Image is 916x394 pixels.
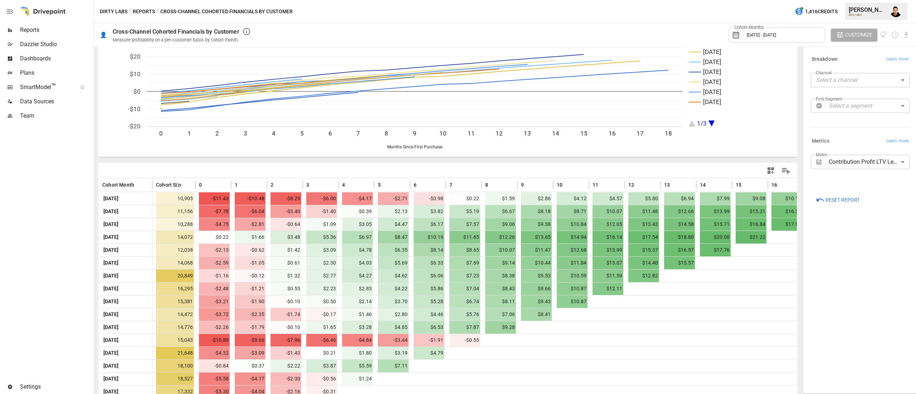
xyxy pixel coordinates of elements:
[378,308,409,321] span: $2.80
[521,181,524,188] span: 9
[199,218,230,231] span: -$4.75
[891,31,899,39] button: Schedule report
[20,97,92,106] span: Data Sources
[199,192,230,205] span: -$11.43
[557,192,588,205] span: $4.12
[485,181,488,188] span: 8
[156,181,183,188] span: Cohort Size
[20,69,92,77] span: Plans
[271,295,301,308] span: -$0.10
[199,308,230,321] span: -$3.72
[521,295,552,308] span: $9.43
[378,282,409,295] span: $4.22
[387,144,442,149] text: Months Since First Purchase
[102,257,120,269] span: [DATE]
[521,257,552,269] span: $10.44
[306,181,309,188] span: 3
[628,218,659,231] span: $13.43
[235,282,265,295] span: -$1.21
[102,270,120,282] span: [DATE]
[593,257,623,269] span: $13.07
[485,282,516,295] span: $8.43
[825,196,860,205] span: Reset Report
[102,295,120,308] span: [DATE]
[199,181,202,188] span: 0
[342,270,373,282] span: $4.27
[306,321,337,334] span: $1.65
[414,231,444,243] span: $10.19
[449,270,480,282] span: $7.23
[557,181,562,188] span: 10
[697,120,707,127] text: 1/3
[886,1,906,21] button: Francisco Sanchez
[664,257,695,269] span: $15.57
[342,231,373,243] span: $6.97
[51,82,56,91] span: ™
[342,181,345,188] span: 4
[414,321,444,334] span: $6.53
[414,270,444,282] span: $6.06
[453,180,463,190] button: Sort
[771,181,777,188] span: 16
[271,282,301,295] span: $0.55
[449,334,480,346] span: -$0.55
[742,180,752,190] button: Sort
[235,270,265,282] span: -$0.12
[521,308,552,321] span: $8.41
[552,130,559,137] text: 14
[271,205,301,218] span: -$3.40
[449,321,480,334] span: $7.87
[235,321,265,334] span: -$1.79
[703,58,721,65] text: [DATE]
[609,130,616,137] text: 16
[771,218,802,231] span: $17.95
[306,257,337,269] span: $2.30
[849,6,886,13] div: [PERSON_NAME]
[628,244,659,256] span: $15.37
[628,257,659,269] span: $14.40
[816,96,842,102] label: First Segment
[557,205,588,218] span: $8.71
[449,308,480,321] span: $5.76
[378,295,409,308] span: $3.70
[557,282,588,295] span: $10.87
[736,231,766,243] span: $21.22
[557,257,588,269] span: $11.84
[156,205,194,218] span: 11,156
[199,282,230,295] span: -$2.48
[215,130,219,137] text: 2
[703,98,721,105] text: [DATE]
[485,257,516,269] span: $9.14
[102,347,120,359] span: [DATE]
[521,192,552,205] span: $2.86
[99,28,786,157] div: A chart.
[637,130,644,137] text: 17
[468,130,475,137] text: 11
[271,321,301,334] span: -$0.10
[700,181,706,188] span: 14
[102,334,120,346] span: [DATE]
[306,282,337,295] span: $2.23
[271,257,301,269] span: $0.61
[489,180,499,190] button: Sort
[306,295,337,308] span: $0.50
[156,244,194,256] span: 12,038
[449,295,480,308] span: $6.74
[485,231,516,243] span: $12.26
[805,7,838,16] span: 1,416 Credits
[414,205,444,218] span: $3.82
[20,54,92,63] span: Dashboards
[381,180,391,190] button: Sort
[521,244,552,256] span: $11.47
[156,295,194,308] span: 15,381
[102,192,120,205] span: [DATE]
[342,192,373,205] span: -$4.17
[130,53,141,60] text: $20
[593,205,623,218] span: $10.07
[244,130,247,137] text: 3
[271,334,301,346] span: -$7.96
[272,130,276,137] text: 4
[378,244,409,256] span: $6.35
[203,180,213,190] button: Sort
[521,282,552,295] span: $9.66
